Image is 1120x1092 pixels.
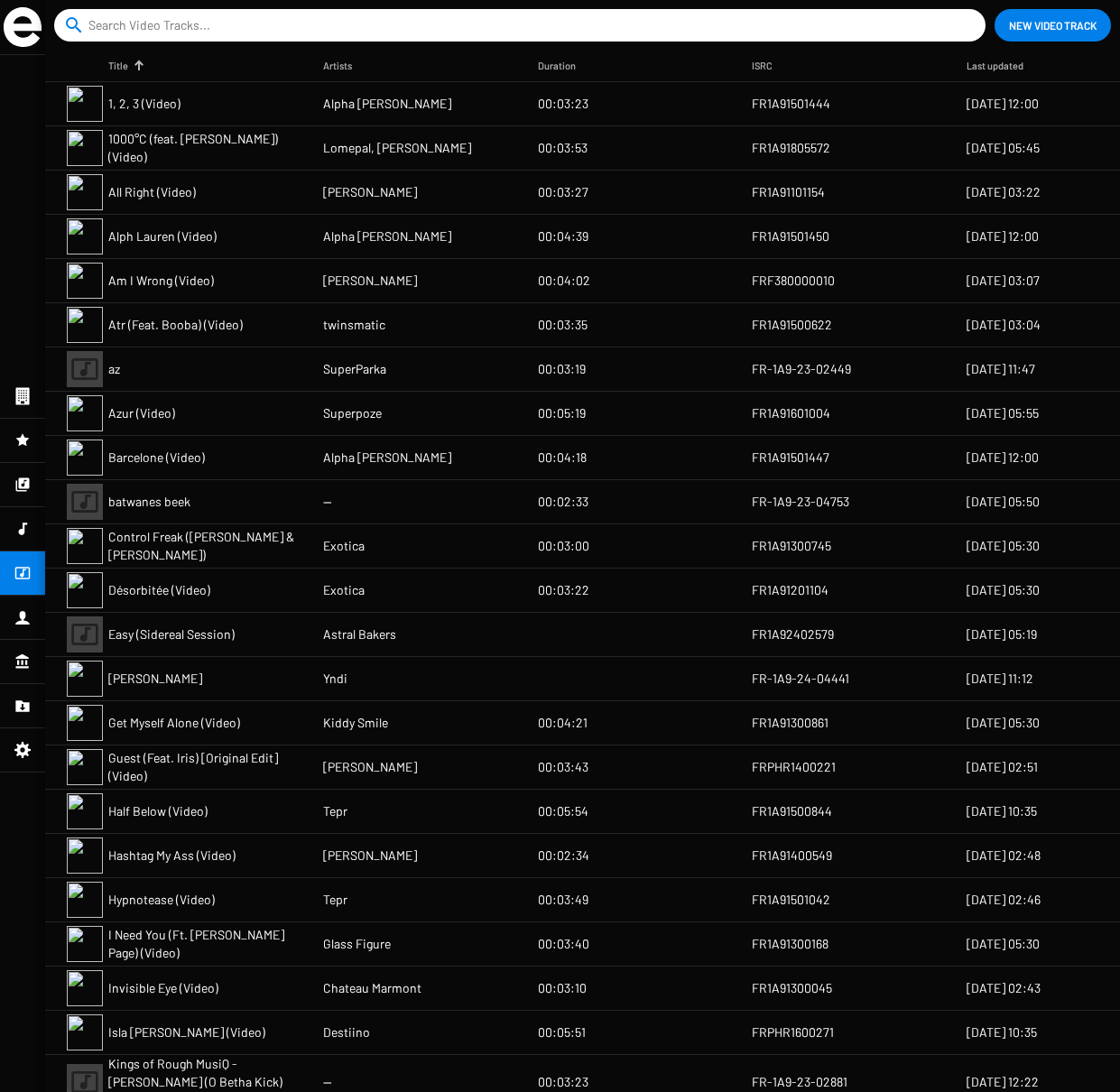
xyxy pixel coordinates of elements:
span: FR1A91300168 [752,935,828,953]
div: ISRC [752,57,789,75]
span: Atr (Feat. Booba) (Video) [108,316,243,334]
input: Search Video Tracks... [88,9,958,42]
span: Get Myself Alone (Video) [108,714,240,732]
span: [DATE] 05:30 [967,537,1040,555]
span: 00:04:18 [538,449,587,467]
span: -- [323,493,332,511]
span: 00:03:40 [538,935,589,953]
span: 00:05:54 [538,802,588,820]
span: Easy (Sidereal Session) [108,625,235,643]
span: 00:04:21 [538,714,588,732]
span: 00:03:49 [538,891,588,909]
span: [PERSON_NAME] [323,847,417,865]
span: FR1A91500844 [752,802,832,820]
span: Alpha [PERSON_NAME] [323,227,451,245]
span: FR1A91501450 [752,227,829,245]
span: Glass Figure [323,935,391,953]
span: 00:03:27 [538,183,588,201]
span: Azur (Video) [108,404,175,422]
span: [DATE] 11:47 [967,360,1035,378]
span: 00:03:23 [538,95,588,113]
span: [DATE] 02:46 [967,891,1041,909]
span: 00:03:23 [538,1073,588,1091]
span: [DATE] 05:55 [967,404,1039,422]
div: Duration [538,57,576,75]
span: -- [323,1073,332,1091]
span: Invisible Eye (Video) [108,979,218,997]
span: Chateau Marmont [323,979,421,997]
span: 00:03:10 [538,979,587,997]
span: 00:03:19 [538,360,586,378]
span: 00:03:53 [538,139,588,157]
span: 1, 2, 3 (Video) [108,95,180,113]
span: Yndi [323,670,347,688]
span: I Need You (Ft. [PERSON_NAME] Page) (Video) [108,926,309,962]
div: Title [108,57,128,75]
span: Exotica [323,537,365,555]
div: Title [108,57,144,75]
span: Hypnotease (Video) [108,891,215,909]
div: Last updated [967,57,1040,75]
span: FR-1A9-23-02881 [752,1073,847,1091]
span: New Video Track [1009,9,1097,42]
span: [DATE] 12:00 [967,227,1039,245]
span: FRPHR1400221 [752,758,836,776]
span: FR1A92402579 [752,625,834,643]
mat-icon: search [63,14,85,36]
span: FR1A91201104 [752,581,828,599]
span: FR1A91501447 [752,449,829,467]
span: 00:05:19 [538,404,586,422]
span: FR1A91300861 [752,714,828,732]
span: [DATE] 03:04 [967,316,1041,334]
span: FRPHR1600271 [752,1023,834,1041]
span: Exotica [323,581,365,599]
span: Isla [PERSON_NAME] (Video) [108,1023,265,1041]
span: [DATE] 12:00 [967,95,1039,113]
span: [DATE] 10:35 [967,802,1037,820]
div: Duration [538,57,592,75]
span: 00:03:22 [538,581,589,599]
span: 00:03:43 [538,758,588,776]
span: Alph Lauren (Video) [108,227,217,245]
span: [DATE] 05:45 [967,139,1040,157]
button: New Video Track [995,9,1111,42]
span: [DATE] 05:50 [967,493,1040,511]
span: [DATE] 03:07 [967,272,1040,290]
div: Artists [323,57,368,75]
span: [DATE] 05:30 [967,714,1040,732]
div: ISRC [752,57,773,75]
span: SuperParka [323,360,386,378]
span: FR1A91300745 [752,537,831,555]
span: batwanes beek [108,493,190,511]
span: Tepr [323,802,347,820]
div: Last updated [967,57,1023,75]
span: [DATE] 02:48 [967,847,1041,865]
span: [PERSON_NAME] [323,272,417,290]
span: FR1A91400549 [752,847,832,865]
span: FR1A91601004 [752,404,830,422]
span: Tepr [323,891,347,909]
span: [DATE] 12:00 [967,449,1039,467]
span: FR1A91805572 [752,139,830,157]
span: FR1A91500622 [752,316,832,334]
span: Am I Wrong (Video) [108,272,214,290]
span: 00:03:00 [538,537,589,555]
span: 00:04:02 [538,272,590,290]
span: [PERSON_NAME] [323,183,417,201]
span: [PERSON_NAME] [323,758,417,776]
span: FR1A91101154 [752,183,825,201]
span: 00:02:33 [538,493,588,511]
span: 00:02:34 [538,847,589,865]
span: 00:05:51 [538,1023,586,1041]
span: [DATE] 05:30 [967,935,1040,953]
span: [DATE] 11:12 [967,670,1033,688]
span: Alpha [PERSON_NAME] [323,95,451,113]
span: Control Freak ([PERSON_NAME] & [PERSON_NAME]) [108,528,309,564]
span: [DATE] 03:22 [967,183,1041,201]
span: 1000°C (feat. [PERSON_NAME]) (Video) [108,130,309,166]
span: Barcelone (Video) [108,449,205,467]
span: FR-1A9-24-04441 [752,670,849,688]
img: grand-sigle.svg [4,7,42,47]
span: Superpoze [323,404,382,422]
span: [DATE] 12:22 [967,1073,1039,1091]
